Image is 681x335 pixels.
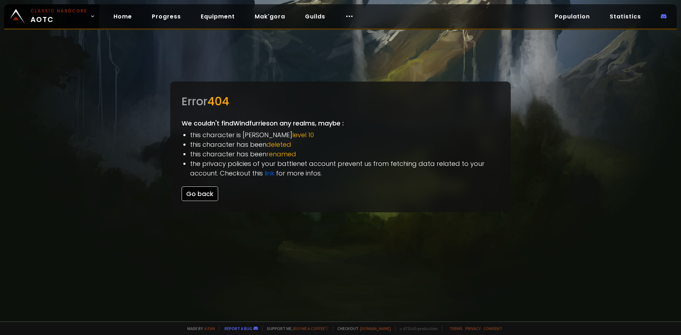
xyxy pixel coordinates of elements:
[465,326,481,331] a: Privacy
[190,130,499,140] li: this character is [PERSON_NAME]
[299,9,331,24] a: Guilds
[266,140,291,149] span: deleted
[204,326,215,331] a: a fan
[360,326,391,331] a: [DOMAIN_NAME]
[207,93,229,109] span: 404
[182,189,218,198] a: Go back
[549,9,596,24] a: Population
[262,326,328,331] span: Support me,
[31,8,87,25] span: AOTC
[190,140,499,149] li: this character has been
[293,326,328,331] a: Buy me a coffee
[170,82,511,212] div: We couldn't find Windfurries on any realms, maybe :
[183,326,215,331] span: Made by
[108,9,138,24] a: Home
[195,9,240,24] a: Equipment
[333,326,391,331] span: Checkout
[483,326,502,331] a: Consent
[182,93,499,110] div: Error
[190,159,499,178] li: the privacy policies of your battlenet account prevent us from fetching data related to your acco...
[604,9,647,24] a: Statistics
[249,9,291,24] a: Mak'gora
[190,149,499,159] li: this character has been
[31,8,87,14] small: Classic Hardcore
[4,4,99,28] a: Classic HardcoreAOTC
[146,9,187,24] a: Progress
[292,130,314,139] span: level 10
[225,326,252,331] a: Report a bug
[182,186,218,201] button: Go back
[266,150,296,158] span: renamed
[449,326,463,331] a: Terms
[395,326,438,331] span: v. d752d5 - production
[265,169,274,178] a: link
